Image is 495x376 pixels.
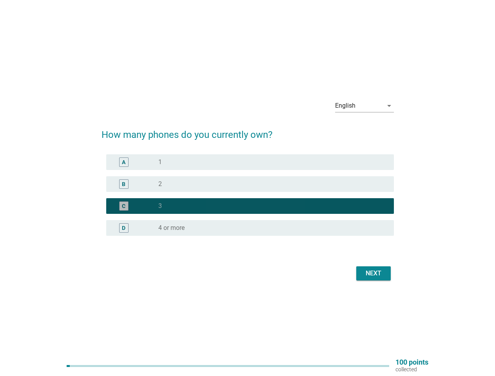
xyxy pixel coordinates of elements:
[356,266,391,280] button: Next
[122,180,125,188] div: B
[335,102,355,109] div: English
[363,269,384,278] div: Next
[102,120,394,142] h2: How many phones do you currently own?
[395,366,428,373] p: collected
[384,101,394,110] i: arrow_drop_down
[122,224,125,232] div: D
[122,202,125,210] div: C
[158,180,162,188] label: 2
[395,359,428,366] p: 100 points
[158,202,162,210] label: 3
[122,158,125,166] div: A
[158,224,185,232] label: 4 or more
[158,158,162,166] label: 1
